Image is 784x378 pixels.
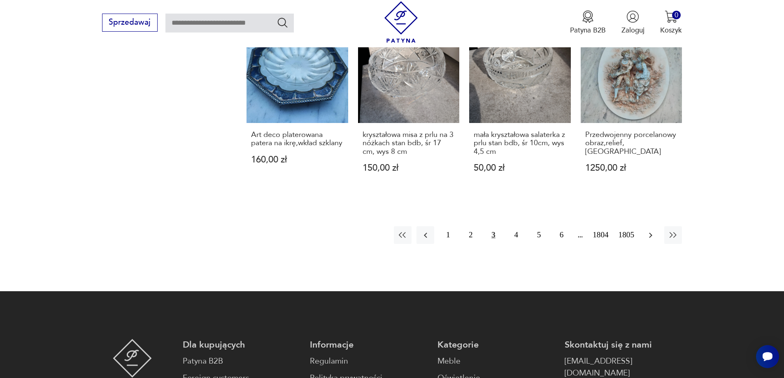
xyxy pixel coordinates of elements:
a: mała kryształowa salaterka z prlu stan bdb, śr 10cm, wys 4,5 cmmała kryształowa salaterka z prlu ... [469,21,571,192]
button: Zaloguj [621,10,644,35]
img: Ikona medalu [582,10,594,23]
img: Ikona koszyka [665,10,677,23]
img: Patyna - sklep z meblami i dekoracjami vintage [113,339,152,378]
button: 1 [439,226,457,244]
p: Dla kupujących [183,339,300,351]
a: Meble [437,355,555,367]
a: Przedwojenny porcelanowy obraz,relief,DresdenPrzedwojenny porcelanowy obraz,relief,[GEOGRAPHIC_DA... [581,21,682,192]
a: Patyna B2B [183,355,300,367]
h3: Przedwojenny porcelanowy obraz,relief,[GEOGRAPHIC_DATA] [585,131,678,156]
iframe: Smartsupp widget button [756,345,779,368]
button: 4 [507,226,525,244]
button: 1804 [590,226,611,244]
h3: mała kryształowa salaterka z prlu stan bdb, śr 10cm, wys 4,5 cm [474,131,566,156]
a: Sprzedawaj [102,20,158,26]
button: 2 [462,226,479,244]
img: Patyna - sklep z meblami i dekoracjami vintage [380,1,422,43]
div: 0 [672,11,681,19]
p: Koszyk [660,26,682,35]
p: Zaloguj [621,26,644,35]
button: 3 [484,226,502,244]
button: 6 [553,226,570,244]
p: Kategorie [437,339,555,351]
p: Skontaktuj się z nami [565,339,682,351]
button: Sprzedawaj [102,14,158,32]
img: Ikonka użytkownika [626,10,639,23]
p: 50,00 zł [474,164,566,172]
h3: Art deco platerowana patera na ikrę,wkład szklany [251,131,344,148]
p: 160,00 zł [251,155,344,164]
a: Regulamin [310,355,427,367]
a: Ikona medaluPatyna B2B [570,10,606,35]
p: Patyna B2B [570,26,606,35]
p: 1250,00 zł [585,164,678,172]
button: 1805 [616,226,637,244]
a: Art deco platerowana patera na ikrę,wkład szklanyArt deco platerowana patera na ikrę,wkład szklan... [247,21,348,192]
button: 0Koszyk [660,10,682,35]
p: Informacje [310,339,427,351]
a: kryształowa misa z prlu na 3 nóżkach stan bdb, śr 17 cm, wys 8 cmkryształowa misa z prlu na 3 nóż... [358,21,460,192]
p: 150,00 zł [363,164,455,172]
h3: kryształowa misa z prlu na 3 nóżkach stan bdb, śr 17 cm, wys 8 cm [363,131,455,156]
button: 5 [530,226,548,244]
button: Szukaj [277,16,288,28]
button: Patyna B2B [570,10,606,35]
